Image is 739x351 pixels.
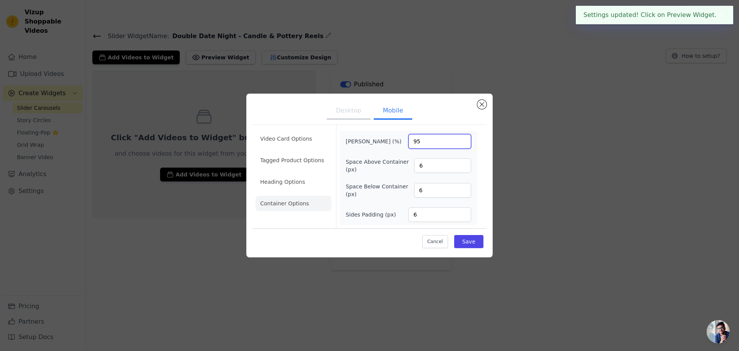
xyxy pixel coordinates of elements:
[256,174,331,190] li: Heading Options
[346,183,414,198] label: Space Below Container (px)
[707,320,730,343] a: Open chat
[422,235,448,248] button: Cancel
[477,100,487,109] button: Close modal
[346,158,414,173] label: Space Above Container (px)
[346,138,401,145] label: [PERSON_NAME] (%)
[256,196,331,211] li: Container Options
[256,131,331,146] li: Video Card Options
[454,235,483,248] button: Save
[374,103,412,120] button: Mobile
[256,153,331,168] li: Tagged Product Options
[576,6,733,24] div: Settings updated! Click on Preview Widget.
[717,10,726,20] button: Close
[327,103,371,120] button: Desktop
[346,211,396,218] label: Sides Padding (px)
